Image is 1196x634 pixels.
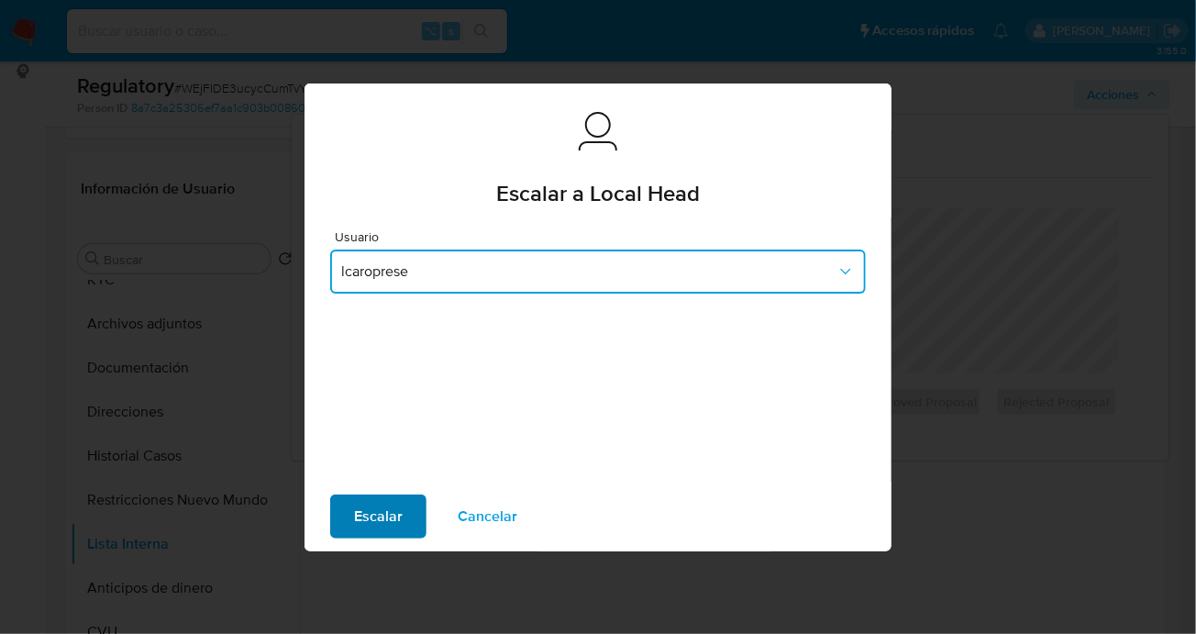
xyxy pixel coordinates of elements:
[458,496,517,537] span: Cancelar
[354,496,403,537] span: Escalar
[434,495,541,539] button: Cancelar
[330,250,866,294] button: lcaroprese
[341,262,836,281] span: lcaroprese
[496,183,700,205] span: Escalar a Local Head
[330,495,426,539] button: Escalar
[335,230,870,243] span: Usuario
